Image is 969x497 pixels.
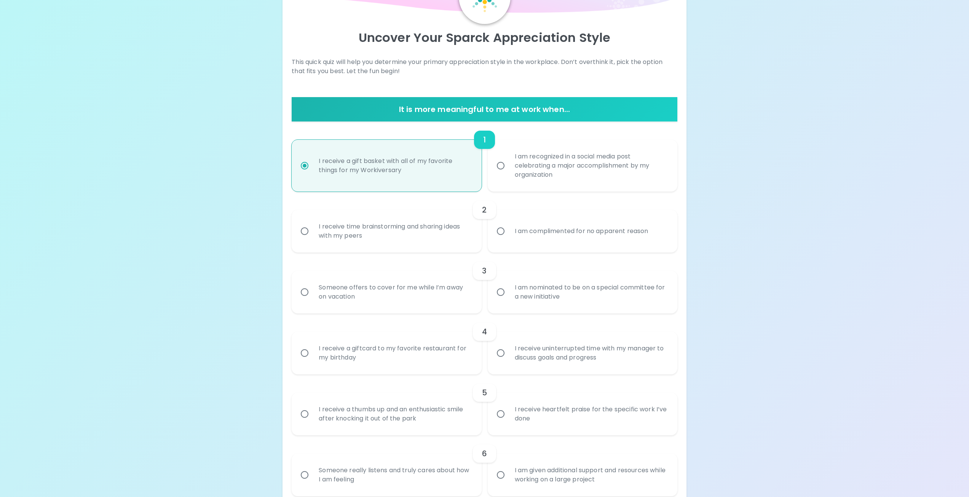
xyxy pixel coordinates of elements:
[313,274,477,310] div: Someone offers to cover for me while I’m away on vacation
[313,396,477,432] div: I receive a thumbs up and an enthusiastic smile after knocking it out of the park
[482,265,487,277] h6: 3
[292,30,677,45] p: Uncover Your Sparck Appreciation Style
[292,58,677,76] p: This quick quiz will help you determine your primary appreciation style in the workplace. Don’t o...
[292,374,677,435] div: choice-group-check
[292,121,677,192] div: choice-group-check
[292,252,677,313] div: choice-group-check
[295,103,674,115] h6: It is more meaningful to me at work when...
[482,387,487,399] h6: 5
[292,435,677,496] div: choice-group-check
[509,217,655,245] div: I am complimented for no apparent reason
[482,326,487,338] h6: 4
[313,147,477,184] div: I receive a gift basket with all of my favorite things for my Workiversary
[313,213,477,249] div: I receive time brainstorming and sharing ideas with my peers
[292,313,677,374] div: choice-group-check
[482,204,487,216] h6: 2
[313,457,477,493] div: Someone really listens and truly cares about how I am feeling
[509,143,673,189] div: I am recognized in a social media post celebrating a major accomplishment by my organization
[313,335,477,371] div: I receive a giftcard to my favorite restaurant for my birthday
[482,447,487,460] h6: 6
[509,335,673,371] div: I receive uninterrupted time with my manager to discuss goals and progress
[483,134,486,146] h6: 1
[292,192,677,252] div: choice-group-check
[509,457,673,493] div: I am given additional support and resources while working on a large project
[509,396,673,432] div: I receive heartfelt praise for the specific work I’ve done
[509,274,673,310] div: I am nominated to be on a special committee for a new initiative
